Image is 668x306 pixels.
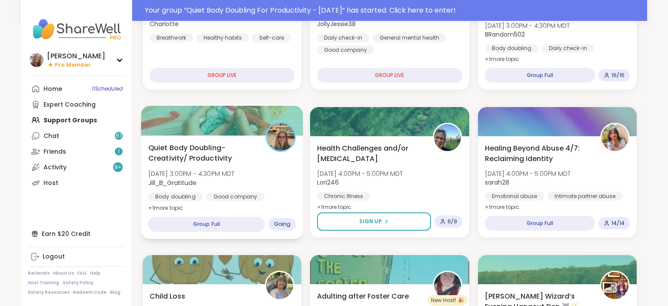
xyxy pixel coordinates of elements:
[148,178,197,187] b: Jill_B_Gratitude
[373,34,446,42] div: General mental health
[428,295,468,306] div: New Host! 🎉
[485,68,595,83] div: Group Full
[110,289,120,296] a: Blog
[28,289,70,296] a: Safety Resources
[266,272,293,299] img: LynnLG
[28,128,125,144] a: Chat67
[206,192,264,201] div: Good company
[317,46,374,54] div: Good company
[43,163,67,172] div: Activity
[611,72,625,79] span: 16 / 16
[28,270,50,276] a: Referrals
[28,159,125,175] a: Activity9+
[448,218,457,225] span: 6 / 9
[485,21,570,30] span: [DATE] 3:00PM - 4:30PM MDT
[485,30,525,39] b: BRandom502
[611,220,625,227] span: 14 / 14
[28,97,125,112] a: Expert Coaching
[43,148,66,156] div: Friends
[55,61,91,69] span: Pro Member
[28,226,125,242] div: Earn $20 Credit
[317,169,403,178] span: [DATE] 4:00PM - 5:00PM MDT
[150,20,179,28] b: CharIotte
[601,272,628,299] img: AmberWolffWizard
[63,280,94,286] a: Safety Policy
[252,34,291,42] div: Self-care
[30,53,43,67] img: dodi
[485,192,544,201] div: Emotional abuse
[47,51,105,61] div: [PERSON_NAME]
[43,101,96,109] div: Expert Coaching
[150,291,185,302] span: Child Loss
[434,272,461,299] img: ecwhite1988
[317,192,370,201] div: Chronic Illness
[118,148,120,155] span: 1
[148,142,256,164] span: Quiet Body Doubling- Creativity/ Productivity
[28,280,59,286] a: Host Training
[28,175,125,191] a: Host
[145,5,642,16] div: Your group “ Quiet Body Doubling For Productivity - [DATE] ” has started. Click here to enter!
[28,81,125,97] a: Home11Scheduled
[28,249,125,265] a: Logout
[485,216,595,231] div: Group Full
[267,123,294,151] img: Jill_B_Gratitude
[548,192,622,201] div: Intimate partner abuse
[43,252,65,261] div: Logout
[317,212,431,231] button: Sign Up
[317,68,462,83] div: GROUP LIVE
[116,132,122,140] span: 67
[485,169,571,178] span: [DATE] 4:00PM - 5:00PM MDT
[43,132,59,141] div: Chat
[148,217,265,232] div: Group Full
[485,178,509,187] b: sarah28
[43,179,58,188] div: Host
[150,68,294,83] div: GROUP LIVE
[28,14,125,44] img: ShareWell Nav Logo
[28,144,125,159] a: Friends1
[434,124,461,151] img: Lori246
[90,270,100,276] a: Help
[53,270,74,276] a: About Us
[359,218,382,225] span: Sign Up
[73,289,107,296] a: Redeem Code
[92,85,123,92] span: 11 Scheduled
[150,34,193,42] div: Breathwork
[542,44,594,53] div: Daily check-in
[485,44,538,53] div: Body doubling
[274,221,291,228] span: Going
[43,85,62,94] div: Home
[114,164,122,171] span: 9 +
[317,143,423,164] span: Health Challenges and/or [MEDICAL_DATA]
[317,178,339,187] b: Lori246
[601,124,628,151] img: sarah28
[317,34,369,42] div: Daily check-in
[148,169,235,178] span: [DATE] 3:00PM - 4:30PM MDT
[317,20,356,28] b: JollyJessie38
[77,270,87,276] a: FAQ
[148,192,203,201] div: Body doubling
[317,291,409,302] span: Adulting after Foster Care
[485,143,591,164] span: Healing Beyond Abuse 4/7: Reclaiming Identity
[197,34,249,42] div: Healthy habits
